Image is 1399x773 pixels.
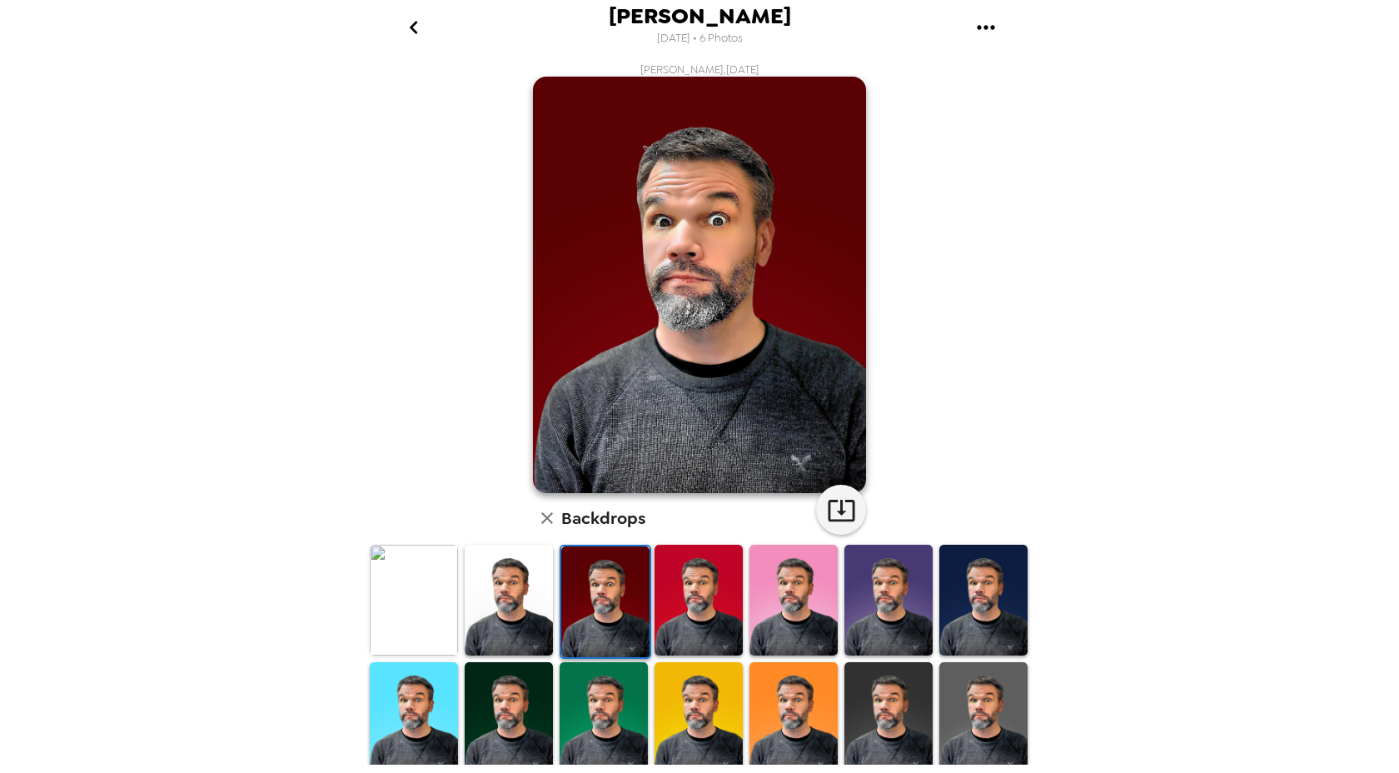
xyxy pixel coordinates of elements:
span: [PERSON_NAME] [609,5,791,27]
span: [PERSON_NAME] , [DATE] [640,62,759,77]
span: [DATE] • 6 Photos [657,27,743,50]
img: Original [370,545,458,655]
h6: Backdrops [561,505,645,531]
img: user [533,77,866,493]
